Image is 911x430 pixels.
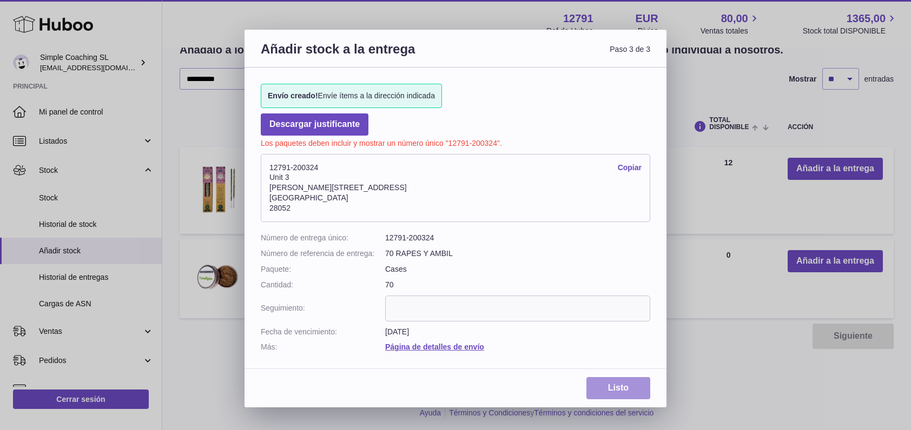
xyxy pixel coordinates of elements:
[385,342,484,351] a: Página de detalles de envío
[385,280,650,290] dd: 70
[261,264,385,274] dt: Paquete:
[261,41,455,70] h3: Añadir stock a la entrega
[455,41,650,70] span: Paso 3 de 3
[261,295,385,321] dt: Seguimiento:
[261,280,385,290] dt: Cantidad:
[261,342,385,352] dt: Más:
[385,248,650,259] dd: 70 RAPES Y AMBIL
[618,163,642,173] a: Copiar
[261,248,385,259] dt: Número de referencia de entrega:
[261,327,385,337] dt: Fecha de vencimiento:
[385,264,650,274] dd: Cases
[268,91,435,101] span: Envíe ítems a la dirección indicada
[268,91,318,100] strong: Envío creado!
[385,233,650,243] dd: 12791-200324
[261,154,650,222] address: 12791-200324 Unit 3 [PERSON_NAME][STREET_ADDRESS] [GEOGRAPHIC_DATA] 28052
[385,327,650,337] dd: [DATE]
[261,136,650,149] p: Los paquetes deben incluir y mostrar un número único "12791-200324".
[261,113,368,136] a: Descargar justificante
[586,377,650,399] a: Listo
[261,233,385,243] dt: Número de entrega único:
